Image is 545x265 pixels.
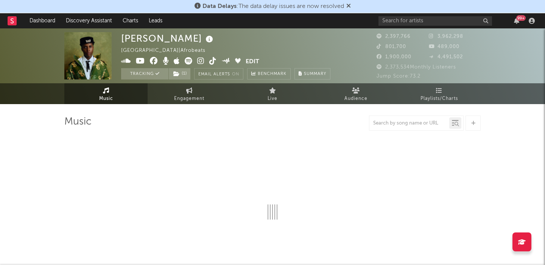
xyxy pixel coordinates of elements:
span: 489,000 [429,44,459,49]
button: Email AlertsOn [194,68,243,79]
input: Search by song name or URL [369,120,449,126]
em: On [232,72,239,76]
button: 99+ [514,18,519,24]
span: 4,491,502 [429,55,463,59]
span: Music [99,94,113,103]
div: [PERSON_NAME] [121,32,215,45]
span: Engagement [174,94,204,103]
span: : The data delay issues are now resolved [202,3,344,9]
span: 801,700 [377,44,406,49]
button: (1) [169,68,190,79]
span: 1,900,000 [377,55,411,59]
span: Audience [344,94,367,103]
button: Tracking [121,68,168,79]
button: Summary [294,68,330,79]
a: Benchmark [247,68,291,79]
span: Data Delays [202,3,237,9]
button: Edit [246,57,259,67]
a: Dashboard [24,13,61,28]
a: Music [64,83,148,104]
span: Jump Score: 73.2 [377,74,420,79]
div: [GEOGRAPHIC_DATA] | Afrobeats [121,46,214,55]
a: Discovery Assistant [61,13,117,28]
span: 2,373,534 Monthly Listeners [377,65,456,70]
span: Dismiss [346,3,351,9]
span: Live [268,94,277,103]
a: Live [231,83,314,104]
span: Benchmark [258,70,287,79]
a: Leads [143,13,168,28]
span: Summary [304,72,326,76]
a: Audience [314,83,397,104]
a: Engagement [148,83,231,104]
span: 2,397,766 [377,34,411,39]
input: Search for artists [378,16,492,26]
a: Charts [117,13,143,28]
span: ( 1 ) [168,68,191,79]
span: 3,962,298 [429,34,463,39]
a: Playlists/Charts [397,83,481,104]
div: 99 + [516,15,526,21]
span: Playlists/Charts [420,94,458,103]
